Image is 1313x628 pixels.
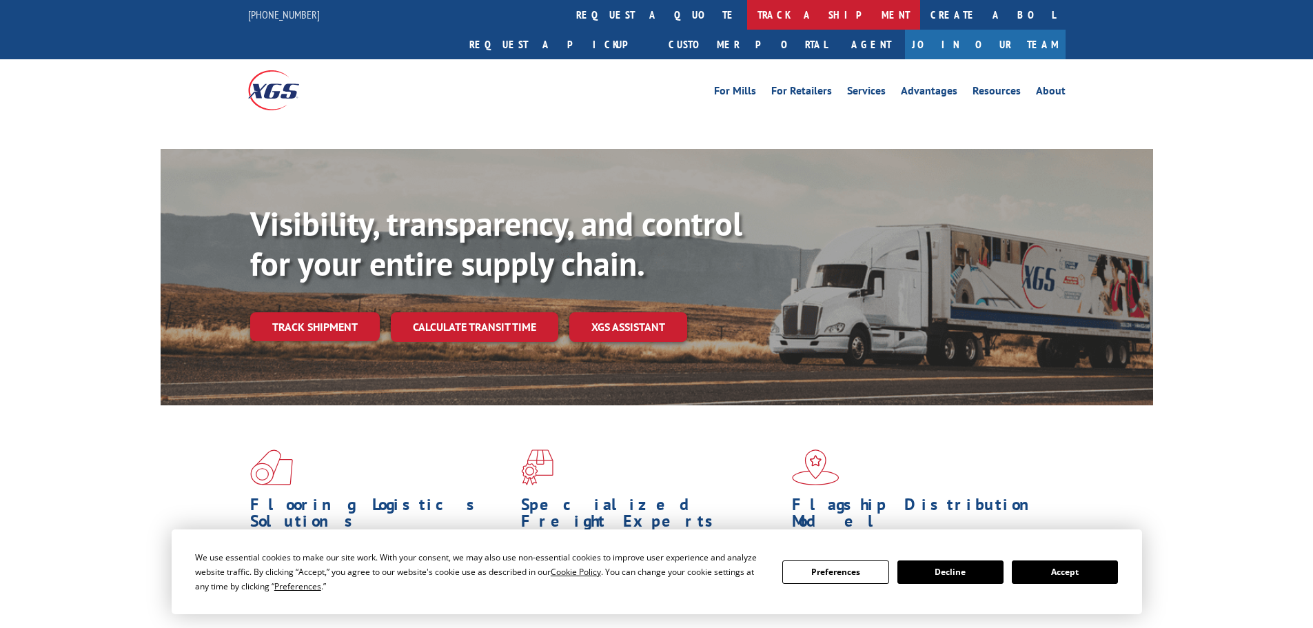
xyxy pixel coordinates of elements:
[172,529,1142,614] div: Cookie Consent Prompt
[250,312,380,341] a: Track shipment
[714,85,756,101] a: For Mills
[274,580,321,592] span: Preferences
[837,30,905,59] a: Agent
[1036,85,1066,101] a: About
[250,496,511,536] h1: Flooring Logistics Solutions
[782,560,888,584] button: Preferences
[905,30,1066,59] a: Join Our Team
[792,449,839,485] img: xgs-icon-flagship-distribution-model-red
[459,30,658,59] a: Request a pickup
[973,85,1021,101] a: Resources
[195,550,766,594] div: We use essential cookies to make our site work. With your consent, we may also use non-essential ...
[847,85,886,101] a: Services
[771,85,832,101] a: For Retailers
[521,496,782,536] h1: Specialized Freight Experts
[901,85,957,101] a: Advantages
[250,202,742,285] b: Visibility, transparency, and control for your entire supply chain.
[521,449,553,485] img: xgs-icon-focused-on-flooring-red
[250,449,293,485] img: xgs-icon-total-supply-chain-intelligence-red
[792,496,1052,536] h1: Flagship Distribution Model
[391,312,558,342] a: Calculate transit time
[248,8,320,21] a: [PHONE_NUMBER]
[569,312,687,342] a: XGS ASSISTANT
[551,566,601,578] span: Cookie Policy
[658,30,837,59] a: Customer Portal
[897,560,1004,584] button: Decline
[1012,560,1118,584] button: Accept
